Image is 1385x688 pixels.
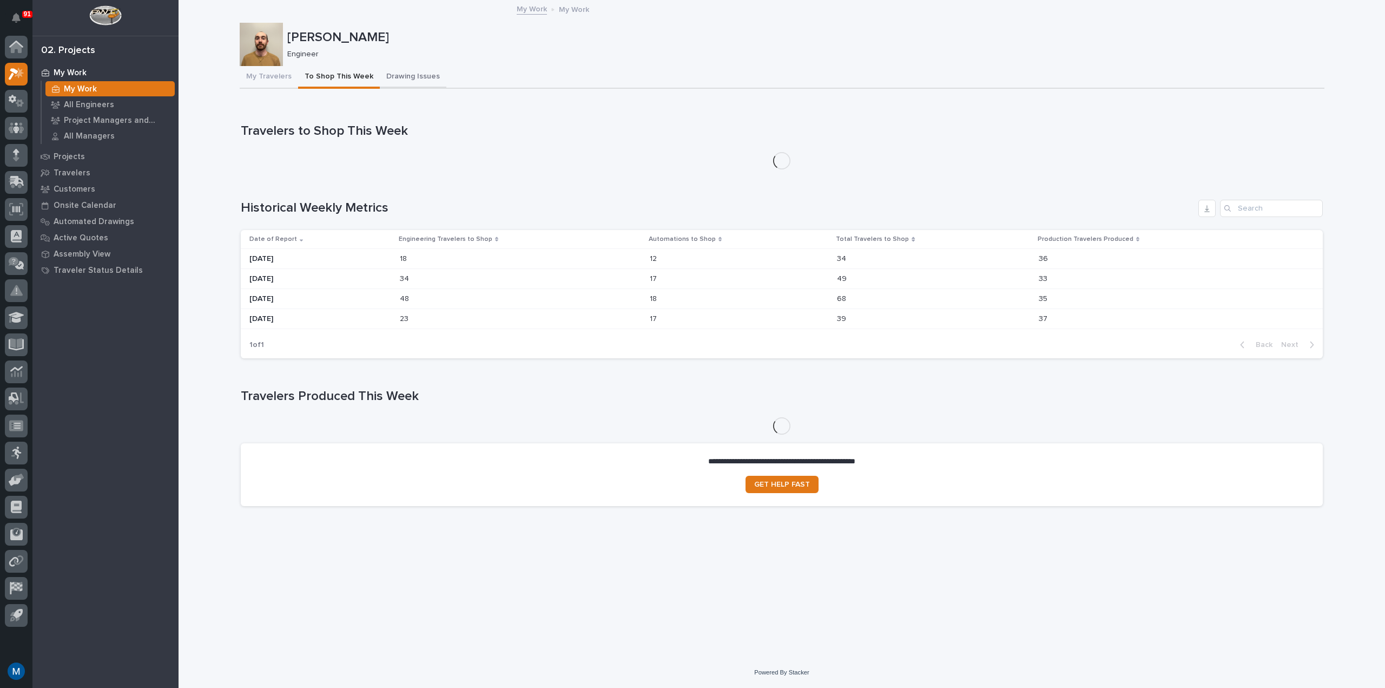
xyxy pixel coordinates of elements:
[54,168,90,178] p: Travelers
[54,266,143,276] p: Traveler Status Details
[42,113,179,128] a: Project Managers and Engineers
[240,66,298,89] button: My Travelers
[754,481,810,488] span: GET HELP FAST
[249,314,391,324] p: [DATE]
[1038,233,1133,245] p: Production Travelers Produced
[1220,200,1323,217] input: Search
[837,292,848,304] p: 68
[241,200,1194,216] h1: Historical Weekly Metrics
[32,213,179,230] a: Automated Drawings
[1039,312,1050,324] p: 37
[559,3,589,15] p: My Work
[64,132,115,141] p: All Managers
[64,116,170,126] p: Project Managers and Engineers
[42,97,179,112] a: All Engineers
[89,5,121,25] img: Workspace Logo
[241,289,1323,309] tr: [DATE]4848 1818 6868 3535
[32,246,179,262] a: Assembly View
[42,128,179,143] a: All Managers
[54,152,85,162] p: Projects
[650,292,659,304] p: 18
[42,81,179,96] a: My Work
[837,312,848,324] p: 39
[241,248,1323,268] tr: [DATE]1818 1212 3434 3636
[241,332,273,358] p: 1 of 1
[5,660,28,683] button: users-avatar
[54,233,108,243] p: Active Quotes
[54,201,116,211] p: Onsite Calendar
[400,292,411,304] p: 48
[241,268,1323,289] tr: [DATE]3434 1717 4949 3333
[298,66,380,89] button: To Shop This Week
[32,181,179,197] a: Customers
[400,252,409,264] p: 18
[1277,340,1323,350] button: Next
[650,312,659,324] p: 17
[837,272,849,284] p: 49
[32,262,179,278] a: Traveler Status Details
[249,274,391,284] p: [DATE]
[1039,272,1050,284] p: 33
[837,252,848,264] p: 34
[249,294,391,304] p: [DATE]
[54,68,87,78] p: My Work
[241,123,1323,139] h1: Travelers to Shop This Week
[1039,292,1050,304] p: 35
[1039,252,1050,264] p: 36
[249,233,297,245] p: Date of Report
[649,233,716,245] p: Automations to Shop
[287,50,1316,59] p: Engineer
[54,185,95,194] p: Customers
[5,6,28,29] button: Notifications
[746,476,819,493] a: GET HELP FAST
[14,13,28,30] div: Notifications91
[32,64,179,81] a: My Work
[399,233,492,245] p: Engineering Travelers to Shop
[1249,340,1272,350] span: Back
[650,252,659,264] p: 12
[32,230,179,246] a: Active Quotes
[249,254,391,264] p: [DATE]
[32,197,179,213] a: Onsite Calendar
[287,30,1320,45] p: [PERSON_NAME]
[650,272,659,284] p: 17
[241,309,1323,329] tr: [DATE]2323 1717 3939 3737
[380,66,446,89] button: Drawing Issues
[400,272,411,284] p: 34
[32,165,179,181] a: Travelers
[64,84,97,94] p: My Work
[41,45,95,57] div: 02. Projects
[517,2,547,15] a: My Work
[754,669,809,676] a: Powered By Stacker
[32,148,179,165] a: Projects
[54,217,134,227] p: Automated Drawings
[1281,340,1305,350] span: Next
[64,100,114,110] p: All Engineers
[836,233,909,245] p: Total Travelers to Shop
[1231,340,1277,350] button: Back
[24,10,31,18] p: 91
[241,389,1323,404] h1: Travelers Produced This Week
[54,250,110,259] p: Assembly View
[400,312,411,324] p: 23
